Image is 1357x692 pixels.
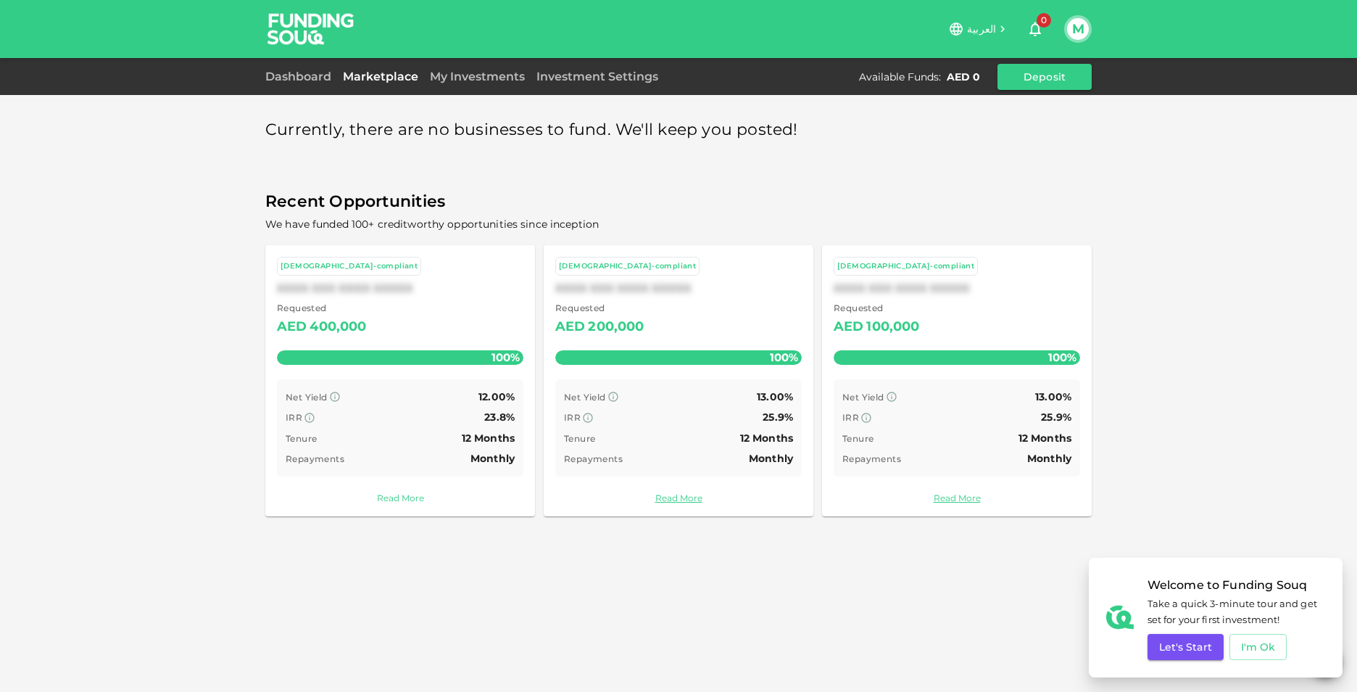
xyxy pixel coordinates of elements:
[842,392,884,403] span: Net Yield
[1229,634,1287,660] button: I'm Ok
[337,70,424,83] a: Marketplace
[834,316,863,339] div: AED
[1041,411,1071,424] span: 25.9%
[564,433,595,444] span: Tenure
[555,301,644,316] span: Requested
[564,392,606,403] span: Net Yield
[842,412,859,423] span: IRR
[967,22,996,36] span: العربية
[740,432,793,445] span: 12 Months
[766,347,802,368] span: 100%
[555,316,585,339] div: AED
[478,390,515,403] span: 12.00%
[286,392,328,403] span: Net Yield
[749,452,793,465] span: Monthly
[1106,604,1134,631] img: fav-icon
[1148,634,1224,660] button: Let's Start
[1035,390,1071,403] span: 13.00%
[462,432,515,445] span: 12 Months
[555,491,802,505] a: Read More
[1045,347,1080,368] span: 100%
[286,433,317,444] span: Tenure
[997,64,1092,90] button: Deposit
[1148,575,1325,596] span: Welcome to Funding Souq
[564,453,623,464] span: Repayments
[488,347,523,368] span: 100%
[281,260,418,273] div: [DEMOGRAPHIC_DATA]-compliant
[286,453,344,464] span: Repayments
[310,316,366,339] div: 400,000
[470,452,515,465] span: Monthly
[277,491,523,505] a: Read More
[564,412,581,423] span: IRR
[763,411,793,424] span: 25.9%
[757,390,793,403] span: 13.00%
[1027,452,1071,465] span: Monthly
[265,188,1092,216] span: Recent Opportunities
[834,491,1080,505] a: Read More
[834,301,920,316] span: Requested
[555,281,802,295] div: XXXX XXX XXXX XXXXX
[277,281,523,295] div: XXXX XXX XXXX XXXXX
[1148,596,1325,629] span: Take a quick 3-minute tour and get set for your first investment!
[559,260,696,273] div: [DEMOGRAPHIC_DATA]-compliant
[1021,15,1050,44] button: 0
[286,412,302,423] span: IRR
[265,245,535,516] a: [DEMOGRAPHIC_DATA]-compliantXXXX XXX XXXX XXXXX Requested AED400,000100% Net Yield 12.00% IRR 23....
[1037,13,1051,28] span: 0
[866,316,919,339] div: 100,000
[588,316,644,339] div: 200,000
[531,70,664,83] a: Investment Settings
[834,281,1080,295] div: XXXX XXX XXXX XXXXX
[837,260,974,273] div: [DEMOGRAPHIC_DATA]-compliant
[1018,432,1071,445] span: 12 Months
[859,70,941,84] div: Available Funds :
[265,116,798,144] span: Currently, there are no businesses to fund. We'll keep you posted!
[842,433,873,444] span: Tenure
[265,70,337,83] a: Dashboard
[265,218,599,231] span: We have funded 100+ creditworthy opportunities since inception
[822,245,1092,516] a: [DEMOGRAPHIC_DATA]-compliantXXXX XXX XXXX XXXXX Requested AED100,000100% Net Yield 13.00% IRR 25....
[947,70,980,84] div: AED 0
[277,301,367,316] span: Requested
[484,411,515,424] span: 23.8%
[277,316,307,339] div: AED
[842,453,901,464] span: Repayments
[544,245,813,516] a: [DEMOGRAPHIC_DATA]-compliantXXXX XXX XXXX XXXXX Requested AED200,000100% Net Yield 13.00% IRR 25....
[424,70,531,83] a: My Investments
[1067,18,1089,40] button: M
